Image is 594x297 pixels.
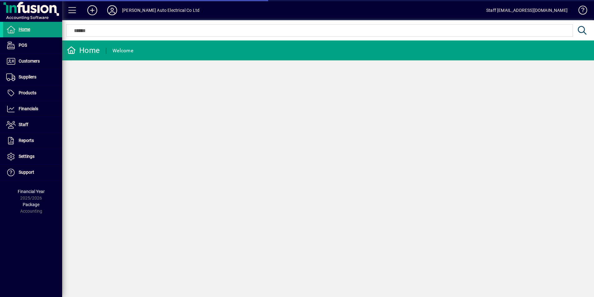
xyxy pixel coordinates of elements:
[112,46,133,56] div: Welcome
[23,202,39,207] span: Package
[18,189,45,194] span: Financial Year
[19,59,40,64] span: Customers
[19,90,36,95] span: Products
[19,122,28,127] span: Staff
[102,5,122,16] button: Profile
[3,69,62,85] a: Suppliers
[82,5,102,16] button: Add
[19,170,34,175] span: Support
[19,106,38,111] span: Financials
[486,5,568,15] div: Staff [EMAIL_ADDRESS][DOMAIN_NAME]
[3,149,62,164] a: Settings
[19,154,34,159] span: Settings
[122,5,199,15] div: [PERSON_NAME] Auto Electrical Co Ltd
[3,101,62,117] a: Financials
[67,45,100,55] div: Home
[19,43,27,48] span: POS
[19,27,30,32] span: Home
[3,85,62,101] a: Products
[3,54,62,69] a: Customers
[3,38,62,53] a: POS
[19,74,36,79] span: Suppliers
[574,1,586,21] a: Knowledge Base
[19,138,34,143] span: Reports
[3,133,62,148] a: Reports
[3,165,62,180] a: Support
[3,117,62,133] a: Staff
